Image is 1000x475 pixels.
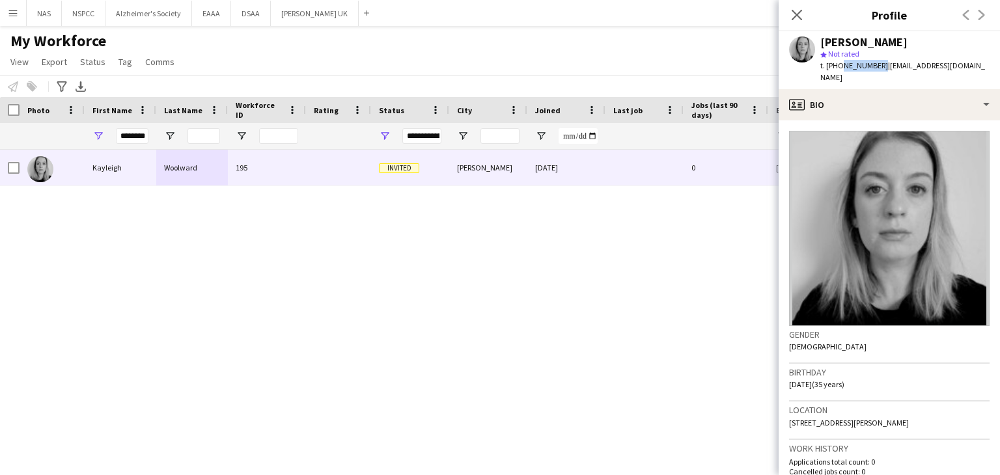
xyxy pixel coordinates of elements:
span: Export [42,56,67,68]
span: Email [776,105,797,115]
button: NSPCC [62,1,105,26]
span: Last job [613,105,643,115]
input: Workforce ID Filter Input [259,128,298,144]
h3: Profile [779,7,1000,23]
div: [DATE] [527,150,605,185]
button: Open Filter Menu [535,130,547,142]
span: Invited [379,163,419,173]
app-action-btn: Advanced filters [54,79,70,94]
h3: Location [789,404,990,416]
button: Alzheimer's Society [105,1,192,26]
button: DSAA [231,1,271,26]
div: [PERSON_NAME] [449,150,527,185]
span: Jobs (last 90 days) [691,100,745,120]
input: Joined Filter Input [559,128,598,144]
input: First Name Filter Input [116,128,148,144]
a: Status [75,53,111,70]
button: Open Filter Menu [236,130,247,142]
button: EAAA [192,1,231,26]
button: Open Filter Menu [776,130,788,142]
img: Crew avatar or photo [789,131,990,326]
h3: Gender [789,329,990,340]
button: Open Filter Menu [164,130,176,142]
div: Bio [779,89,1000,120]
span: [STREET_ADDRESS][PERSON_NAME] [789,418,909,428]
a: Comms [140,53,180,70]
h3: Work history [789,442,990,454]
span: Status [80,56,105,68]
div: [PERSON_NAME] [820,36,908,48]
a: Export [36,53,72,70]
span: Status [379,105,404,115]
div: Woolward [156,150,228,185]
button: NAS [27,1,62,26]
span: Comms [145,56,174,68]
span: Rating [314,105,339,115]
a: Tag [113,53,137,70]
span: Photo [27,105,49,115]
span: | [EMAIL_ADDRESS][DOMAIN_NAME] [820,61,985,82]
span: Tag [118,56,132,68]
button: Open Filter Menu [379,130,391,142]
h3: Birthday [789,366,990,378]
span: Joined [535,105,561,115]
input: City Filter Input [480,128,520,144]
button: [PERSON_NAME] UK [271,1,359,26]
span: Not rated [828,49,859,59]
span: Last Name [164,105,202,115]
button: Open Filter Menu [457,130,469,142]
input: Last Name Filter Input [187,128,220,144]
span: City [457,105,472,115]
span: View [10,56,29,68]
span: t. [PHONE_NUMBER] [820,61,888,70]
span: First Name [92,105,132,115]
div: 0 [684,150,768,185]
a: View [5,53,34,70]
span: My Workforce [10,31,106,51]
app-action-btn: Export XLSX [73,79,89,94]
div: 195 [228,150,306,185]
p: Applications total count: 0 [789,457,990,467]
span: [DATE] (35 years) [789,379,844,389]
button: Open Filter Menu [92,130,104,142]
img: Kayleigh Woolward [27,156,53,182]
span: Workforce ID [236,100,283,120]
div: Kayleigh [85,150,156,185]
span: [DEMOGRAPHIC_DATA] [789,342,867,351]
